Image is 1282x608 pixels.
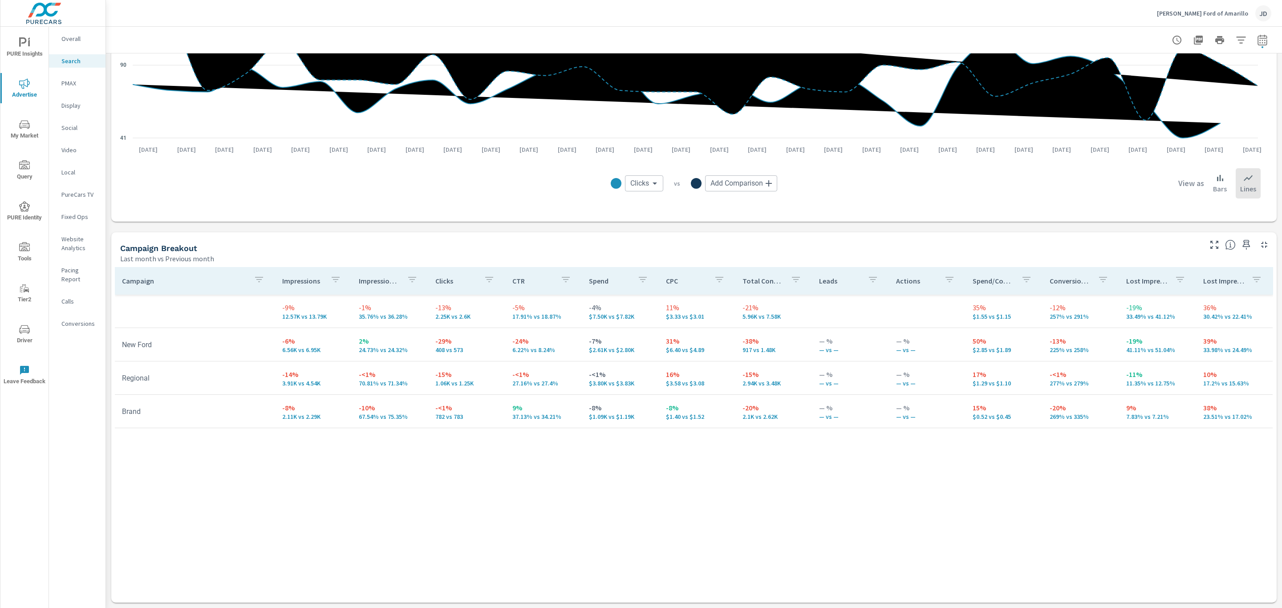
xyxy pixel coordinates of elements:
[1084,145,1116,154] p: [DATE]
[512,276,553,285] p: CTR
[49,77,105,90] div: PMAX
[61,190,98,199] p: PureCars TV
[49,210,105,223] div: Fixed Ops
[1126,413,1189,420] p: 7.83% vs 7.21%
[120,62,126,68] text: 90
[973,402,1035,413] p: 15%
[435,336,498,346] p: -29%
[3,119,46,141] span: My Market
[552,145,583,154] p: [DATE]
[512,380,575,387] p: 27.16% vs 27.4%
[896,369,958,380] p: — %
[1050,402,1112,413] p: -20%
[666,276,707,285] p: CPC
[285,145,316,154] p: [DATE]
[973,346,1035,353] p: $2.85 vs $1.89
[589,346,651,353] p: $2,610.49 vs $2,799.80
[666,402,728,413] p: -8%
[896,380,958,387] p: — vs —
[512,346,575,353] p: 6.22% vs 8.24%
[1126,276,1167,285] p: Lost Impression Share Rank
[704,145,735,154] p: [DATE]
[589,369,651,380] p: -<1%
[49,99,105,112] div: Display
[120,253,214,264] p: Last month vs Previous month
[512,402,575,413] p: 9%
[973,413,1035,420] p: $0.52 vs $0.45
[896,336,958,346] p: — %
[282,276,323,285] p: Impressions
[1157,9,1248,17] p: [PERSON_NAME] Ford of Amarillo
[3,365,46,387] span: Leave Feedback
[894,145,925,154] p: [DATE]
[359,276,400,285] p: Impression Share
[1240,183,1256,194] p: Lines
[1050,302,1112,313] p: -12%
[666,346,728,353] p: $6.40 vs $4.89
[973,369,1035,380] p: 17%
[589,380,651,387] p: $3,800.02 vs $3,830.66
[282,302,345,313] p: -9%
[513,145,544,154] p: [DATE]
[120,135,126,141] text: 41
[1198,145,1229,154] p: [DATE]
[3,283,46,305] span: Tier2
[512,336,575,346] p: -24%
[819,346,881,353] p: — vs —
[1050,346,1112,353] p: 225% vs 258%
[209,145,240,154] p: [DATE]
[589,302,651,313] p: -4%
[1126,369,1189,380] p: -11%
[666,302,728,313] p: 11%
[359,302,421,313] p: -1%
[512,413,575,420] p: 37.13% vs 34.21%
[710,179,763,188] span: Add Comparison
[61,297,98,306] p: Calls
[282,402,345,413] p: -8%
[780,145,811,154] p: [DATE]
[970,145,1001,154] p: [DATE]
[1160,145,1192,154] p: [DATE]
[589,402,651,413] p: -8%
[742,313,805,320] p: 5,956 vs 7,576
[1126,302,1189,313] p: -19%
[1203,302,1266,313] p: 36%
[49,188,105,201] div: PureCars TV
[115,400,275,423] td: Brand
[665,145,697,154] p: [DATE]
[625,175,663,191] div: Clicks
[742,380,805,387] p: 2,938 vs 3,476
[973,276,1014,285] p: Spend/Conversion
[1237,145,1268,154] p: [DATE]
[1122,145,1153,154] p: [DATE]
[435,276,476,285] p: Clicks
[1232,31,1250,49] button: Apply Filters
[282,380,345,387] p: 3,906 vs 4,543
[742,145,773,154] p: [DATE]
[1213,183,1227,194] p: Bars
[663,179,691,187] p: vs
[361,145,392,154] p: [DATE]
[49,32,105,45] div: Overall
[61,266,98,284] p: Pacing Report
[435,402,498,413] p: -<1%
[896,402,958,413] p: — %
[742,302,805,313] p: -21%
[1203,380,1266,387] p: 17.2% vs 15.63%
[1254,31,1271,49] button: Select Date Range
[3,201,46,223] span: PURE Identity
[742,276,783,285] p: Total Conversions
[512,313,575,320] p: 17.91% vs 18.87%
[856,145,887,154] p: [DATE]
[1008,145,1039,154] p: [DATE]
[1126,336,1189,346] p: -19%
[115,367,275,389] td: Regional
[61,146,98,154] p: Video
[1126,402,1189,413] p: 9%
[49,121,105,134] div: Social
[1178,179,1204,188] h6: View as
[359,346,421,353] p: 24.73% vs 24.32%
[435,302,498,313] p: -13%
[589,413,651,420] p: $1,094.22 vs $1,192.05
[437,145,468,154] p: [DATE]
